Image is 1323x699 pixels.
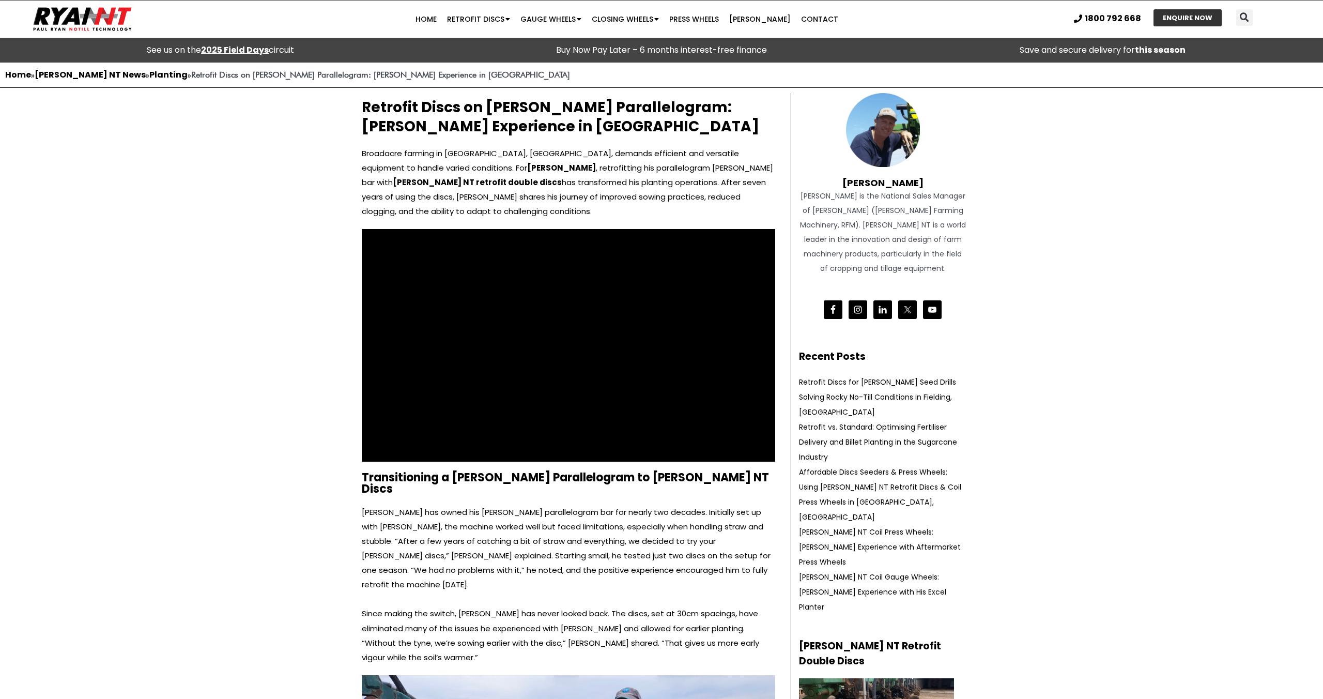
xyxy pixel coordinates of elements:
span: Since making the switch, [PERSON_NAME] has never looked back. The discs, set at 30cm spacings, ha... [362,608,759,662]
span: 1800 792 668 [1085,14,1141,23]
a: Retrofit Discs [442,9,515,29]
h2: Transitioning a [PERSON_NAME] Parallelogram to [PERSON_NAME] NT Discs [362,472,775,495]
strong: [PERSON_NAME] [527,162,596,173]
a: 2025 Field Days [201,44,269,56]
p: Broadacre farming in [GEOGRAPHIC_DATA], [GEOGRAPHIC_DATA], demands efficient and versatile equipm... [362,146,775,219]
a: Home [5,69,31,81]
span: » » » [5,70,570,80]
h2: Recent Posts [799,349,966,364]
a: Gauge Wheels [515,9,587,29]
a: Closing Wheels [587,9,664,29]
h2: Retrofit Discs on [PERSON_NAME] Parallelogram: [PERSON_NAME] Experience in [GEOGRAPHIC_DATA] [362,98,775,136]
a: [PERSON_NAME] NT Coil Gauge Wheels: [PERSON_NAME] Experience with His Excel Planter [799,572,946,612]
a: [PERSON_NAME] [724,9,796,29]
p: Save and secure delivery for [887,43,1318,57]
a: 1800 792 668 [1074,14,1141,23]
p: Buy Now Pay Later – 6 months interest-free finance [446,43,876,57]
strong: [PERSON_NAME] NT retrofit double discs [393,177,562,188]
a: [PERSON_NAME] NT News [35,69,146,81]
div: [PERSON_NAME] is the National Sales Manager of [PERSON_NAME] ([PERSON_NAME] Farming Machinery, RF... [799,189,966,276]
a: Affordable Discs Seeders & Press Wheels: Using [PERSON_NAME] NT Retrofit Discs & Coil Press Wheel... [799,467,961,522]
div: See us on the circuit [5,43,436,57]
nav: Recent Posts [799,374,966,615]
nav: Menu [256,9,997,29]
h2: [PERSON_NAME] NT Retrofit Double Discs [799,639,966,668]
iframe: Retrofit Discs on Janke Parallelogram | Review | Seeders & Planting [362,229,775,462]
h4: [PERSON_NAME] [799,167,966,189]
a: Planting [149,69,188,81]
a: Press Wheels [664,9,724,29]
a: Contact [796,9,843,29]
a: Home [410,9,442,29]
div: Search [1236,9,1253,26]
p: [PERSON_NAME] has owned his [PERSON_NAME] parallelogram bar for nearly two decades. Initially set... [362,505,775,592]
a: [PERSON_NAME] NT Coil Press Wheels: [PERSON_NAME] Experience with Aftermarket Press Wheels [799,527,961,567]
span: ENQUIRE NOW [1163,14,1212,21]
a: Retrofit Discs for [PERSON_NAME] Seed Drills Solving Rocky No-Till Conditions in Fielding, [GEOGR... [799,377,956,417]
strong: Retrofit Discs on [PERSON_NAME] Parallelogram: [PERSON_NAME] Experience in [GEOGRAPHIC_DATA] [191,70,570,80]
a: Retrofit vs. Standard: Optimising Fertiliser Delivery and Billet Planting in the Sugarcane Industry [799,422,957,462]
img: Ryan NT logo [31,3,134,35]
strong: this season [1135,44,1186,56]
a: ENQUIRE NOW [1153,9,1222,26]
